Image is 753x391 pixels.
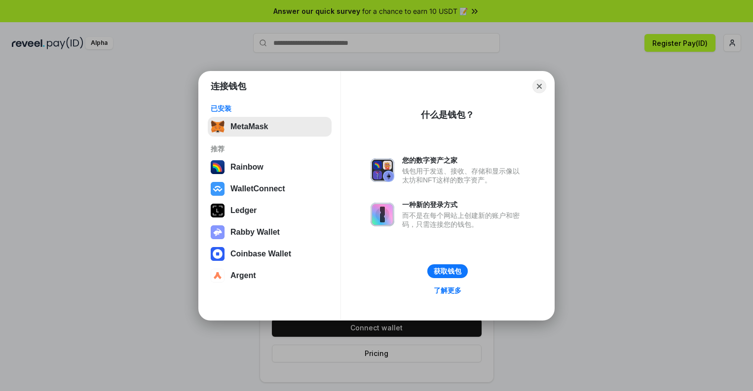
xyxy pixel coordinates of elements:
button: Rainbow [208,157,332,177]
div: 已安装 [211,104,329,113]
div: Ledger [230,206,257,215]
img: svg+xml,%3Csvg%20xmlns%3D%22http%3A%2F%2Fwww.w3.org%2F2000%2Fsvg%22%20fill%3D%22none%22%20viewBox... [371,203,394,226]
div: Rainbow [230,163,264,172]
button: MetaMask [208,117,332,137]
div: 获取钱包 [434,267,461,276]
button: Coinbase Wallet [208,244,332,264]
div: 什么是钱包？ [421,109,474,121]
div: WalletConnect [230,184,285,193]
img: svg+xml,%3Csvg%20width%3D%22120%22%20height%3D%22120%22%20viewBox%3D%220%200%20120%20120%22%20fil... [211,160,225,174]
button: Close [532,79,546,93]
div: 推荐 [211,144,329,153]
img: svg+xml,%3Csvg%20width%3D%2228%22%20height%3D%2228%22%20viewBox%3D%220%200%2028%2028%22%20fill%3D... [211,182,225,196]
img: svg+xml,%3Csvg%20fill%3D%22none%22%20height%3D%2233%22%20viewBox%3D%220%200%2035%2033%22%20width%... [211,120,225,134]
div: 一种新的登录方式 [402,200,525,209]
img: svg+xml,%3Csvg%20xmlns%3D%22http%3A%2F%2Fwww.w3.org%2F2000%2Fsvg%22%20width%3D%2228%22%20height%3... [211,204,225,217]
img: svg+xml,%3Csvg%20width%3D%2228%22%20height%3D%2228%22%20viewBox%3D%220%200%2028%2028%22%20fill%3D... [211,269,225,283]
button: Argent [208,266,332,285]
div: Rabby Wallet [230,228,280,237]
div: Coinbase Wallet [230,249,291,258]
div: MetaMask [230,122,268,131]
div: 您的数字资产之家 [402,156,525,165]
button: 获取钱包 [427,264,468,278]
a: 了解更多 [428,284,467,297]
h1: 连接钱包 [211,80,246,92]
img: svg+xml,%3Csvg%20xmlns%3D%22http%3A%2F%2Fwww.w3.org%2F2000%2Fsvg%22%20fill%3D%22none%22%20viewBox... [371,158,394,182]
button: WalletConnect [208,179,332,199]
div: Argent [230,271,256,280]
img: svg+xml,%3Csvg%20xmlns%3D%22http%3A%2F%2Fwww.w3.org%2F2000%2Fsvg%22%20fill%3D%22none%22%20viewBox... [211,225,225,239]
img: svg+xml,%3Csvg%20width%3D%2228%22%20height%3D%2228%22%20viewBox%3D%220%200%2028%2028%22%20fill%3D... [211,247,225,261]
button: Rabby Wallet [208,222,332,242]
button: Ledger [208,201,332,220]
div: 钱包用于发送、接收、存储和显示像以太坊和NFT这样的数字资产。 [402,167,525,184]
div: 了解更多 [434,286,461,295]
div: 而不是在每个网站上创建新的账户和密码，只需连接您的钱包。 [402,211,525,229]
